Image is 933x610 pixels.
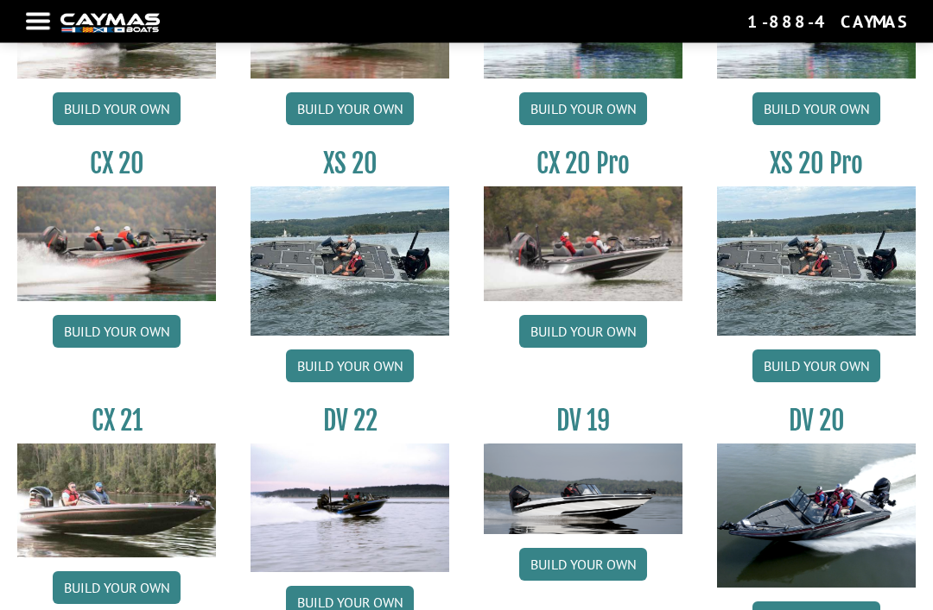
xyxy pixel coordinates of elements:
a: Build your own [53,316,181,349]
img: DV22_original_motor_cropped_for_caymas_connect.jpg [251,444,449,574]
img: dv-19-ban_from_website_for_caymas_connect.png [484,444,682,535]
div: 1-888-4CAYMAS [747,10,907,33]
h3: XS 20 Pro [717,148,916,180]
a: Build your own [286,350,414,383]
a: Build your own [519,549,647,582]
a: Build your own [286,93,414,126]
h3: DV 20 [717,406,916,437]
a: Build your own [752,350,880,383]
img: XS_20_resized.jpg [717,187,916,336]
h3: CX 20 [17,148,216,180]
h3: CX 20 Pro [484,148,682,180]
a: Build your own [519,316,647,349]
h3: CX 21 [17,406,216,437]
a: Build your own [752,93,880,126]
img: white-logo-c9c8dbefe5ff5ceceb0f0178aa75bf4bb51f6bca0971e226c86eb53dfe498488.png [60,14,160,32]
h3: DV 19 [484,406,682,437]
a: Build your own [519,93,647,126]
img: CX-20Pro_thumbnail.jpg [484,187,682,301]
a: Build your own [53,572,181,605]
h3: XS 20 [251,148,449,180]
img: XS_20_resized.jpg [251,187,449,336]
img: CX21_thumb.jpg [17,444,216,558]
h3: DV 22 [251,406,449,437]
a: Build your own [53,93,181,126]
img: CX-20_thumbnail.jpg [17,187,216,301]
img: DV_20_from_website_for_caymas_connect.png [717,444,916,589]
